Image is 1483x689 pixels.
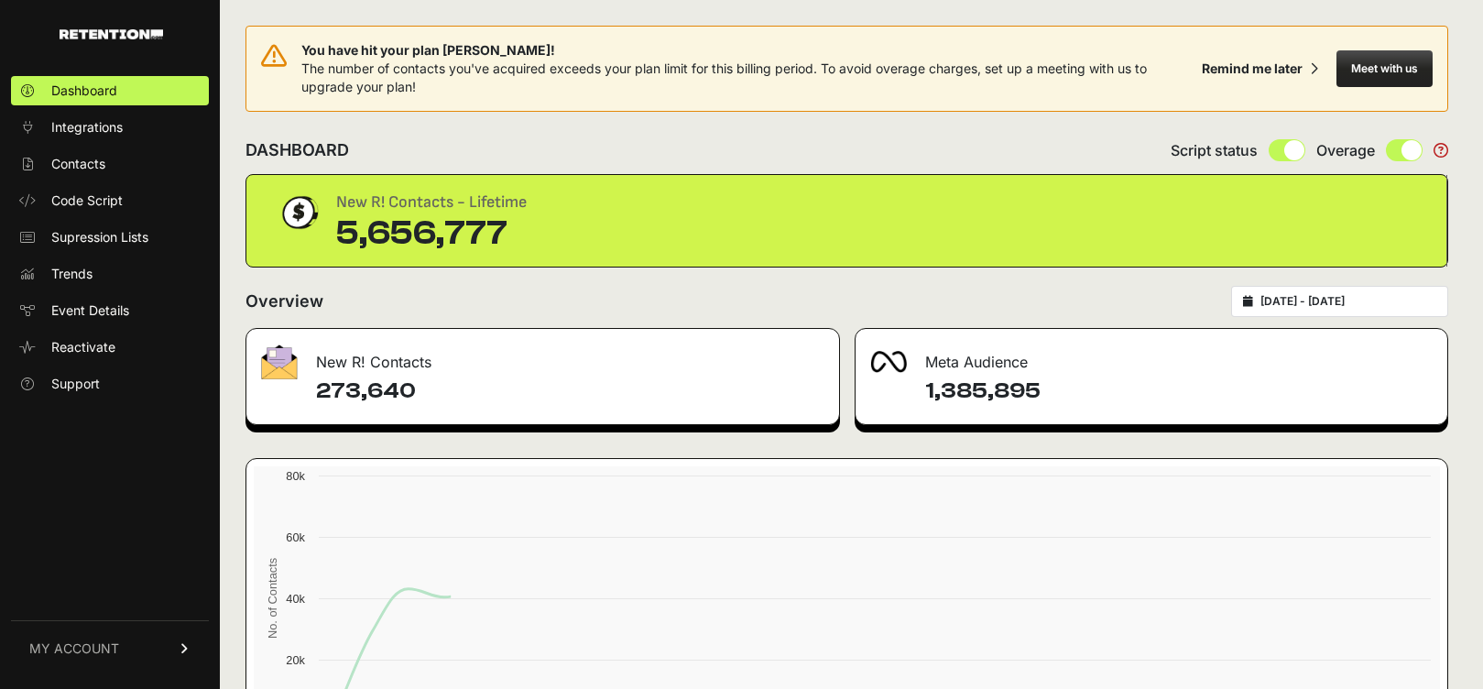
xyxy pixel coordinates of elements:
[51,155,105,173] span: Contacts
[266,558,279,639] text: No. of Contacts
[276,190,322,235] img: dollar-coin-05c43ed7efb7bc0c12610022525b4bbbb207c7efeef5aecc26f025e68dcafac9.png
[856,329,1448,384] div: Meta Audience
[246,329,839,384] div: New R! Contacts
[286,530,305,544] text: 60k
[51,191,123,210] span: Code Script
[286,469,305,483] text: 80k
[51,118,123,137] span: Integrations
[11,369,209,399] a: Support
[870,351,907,373] img: fa-meta-2f981b61bb99beabf952f7030308934f19ce035c18b003e963880cc3fabeebb7.png
[51,375,100,393] span: Support
[286,653,305,667] text: 20k
[1316,139,1375,161] span: Overage
[301,60,1147,94] span: The number of contacts you've acquired exceeds your plan limit for this billing period. To avoid ...
[60,29,163,39] img: Retention.com
[1336,50,1433,87] button: Meet with us
[11,296,209,325] a: Event Details
[925,377,1434,406] h4: 1,385,895
[245,289,323,314] h2: Overview
[51,265,93,283] span: Trends
[51,338,115,356] span: Reactivate
[316,377,824,406] h4: 273,640
[11,113,209,142] a: Integrations
[1202,60,1303,78] div: Remind me later
[29,640,119,658] span: MY ACCOUNT
[301,41,1194,60] span: You have hit your plan [PERSON_NAME]!
[336,215,527,252] div: 5,656,777
[11,186,209,215] a: Code Script
[1194,52,1325,85] button: Remind me later
[51,228,148,246] span: Supression Lists
[261,344,298,379] img: fa-envelope-19ae18322b30453b285274b1b8af3d052b27d846a4fbe8435d1a52b978f639a2.png
[11,333,209,362] a: Reactivate
[1171,139,1258,161] span: Script status
[286,592,305,606] text: 40k
[245,137,349,163] h2: DASHBOARD
[11,259,209,289] a: Trends
[11,223,209,252] a: Supression Lists
[11,149,209,179] a: Contacts
[336,190,527,215] div: New R! Contacts - Lifetime
[11,76,209,105] a: Dashboard
[11,620,209,676] a: MY ACCOUNT
[51,82,117,100] span: Dashboard
[51,301,129,320] span: Event Details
